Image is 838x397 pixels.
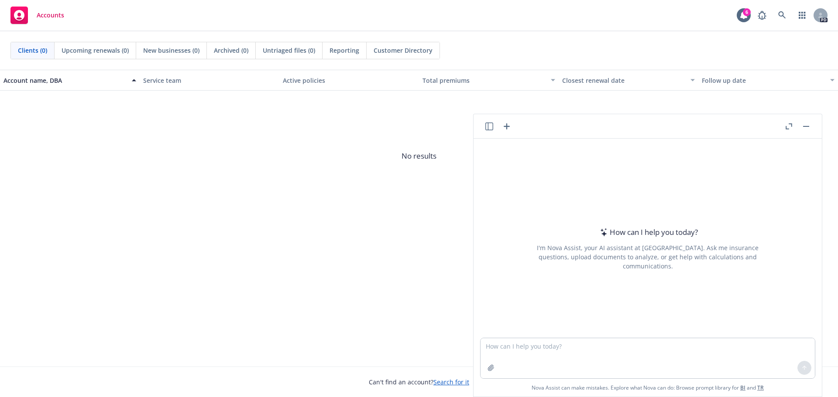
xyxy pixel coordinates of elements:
span: Clients (0) [18,46,47,55]
a: Report a Bug [753,7,771,24]
div: Account name, DBA [3,76,127,85]
a: Search for it [433,378,469,386]
div: Total premiums [422,76,546,85]
div: Service team [143,76,276,85]
span: Archived (0) [214,46,248,55]
span: Accounts [37,12,64,19]
span: Reporting [330,46,359,55]
div: 6 [743,8,751,16]
button: Closest renewal date [559,70,698,91]
span: Upcoming renewals (0) [62,46,129,55]
a: TR [757,384,764,391]
span: Untriaged files (0) [263,46,315,55]
a: BI [740,384,745,391]
div: How can I help you today? [598,227,698,238]
span: Nova Assist can make mistakes. Explore what Nova can do: Browse prompt library for and [477,379,818,397]
button: Follow up date [698,70,838,91]
span: Customer Directory [374,46,433,55]
button: Service team [140,70,279,91]
div: Active policies [283,76,416,85]
span: Can't find an account? [369,377,469,387]
span: New businesses (0) [143,46,199,55]
button: Active policies [279,70,419,91]
div: Follow up date [702,76,825,85]
a: Switch app [793,7,811,24]
button: Total premiums [419,70,559,91]
a: Accounts [7,3,68,27]
div: I'm Nova Assist, your AI assistant at [GEOGRAPHIC_DATA]. Ask me insurance questions, upload docum... [525,243,770,271]
div: Closest renewal date [562,76,685,85]
a: Search [773,7,791,24]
